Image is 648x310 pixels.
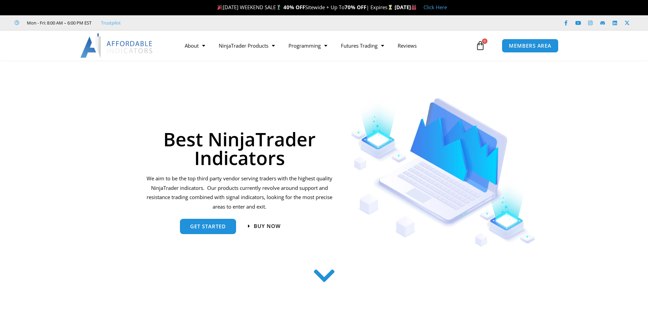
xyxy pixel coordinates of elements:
img: LogoAI | Affordable Indicators – NinjaTrader [80,33,153,58]
a: NinjaTrader Products [212,38,282,53]
strong: 40% OFF [283,4,305,11]
a: Programming [282,38,334,53]
a: Futures Trading [334,38,391,53]
img: 🏌️‍♂️ [276,5,281,10]
strong: [DATE] [395,4,417,11]
span: get started [190,224,226,229]
img: 🏭 [411,5,416,10]
img: 🎉 [217,5,222,10]
p: We aim to be the top third party vendor serving traders with the highest quality NinjaTrader indi... [146,174,334,212]
a: Reviews [391,38,423,53]
a: Buy now [248,224,281,229]
a: get started [180,219,236,234]
span: [DATE] WEEKEND SALE Sitewide + Up To | Expires [216,4,394,11]
span: Buy now [254,224,281,229]
a: Click Here [423,4,447,11]
img: ⌛ [388,5,393,10]
a: About [178,38,212,53]
a: 0 [465,36,495,55]
span: 0 [482,38,487,44]
span: MEMBERS AREA [509,43,551,48]
span: Mon - Fri: 8:00 AM – 6:00 PM EST [25,19,92,27]
h1: Best NinjaTrader Indicators [146,130,334,167]
strong: 70% OFF [345,4,366,11]
a: Trustpilot [101,19,121,27]
img: Indicators 1 | Affordable Indicators – NinjaTrader [351,98,536,247]
nav: Menu [178,38,474,53]
a: MEMBERS AREA [502,39,559,53]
